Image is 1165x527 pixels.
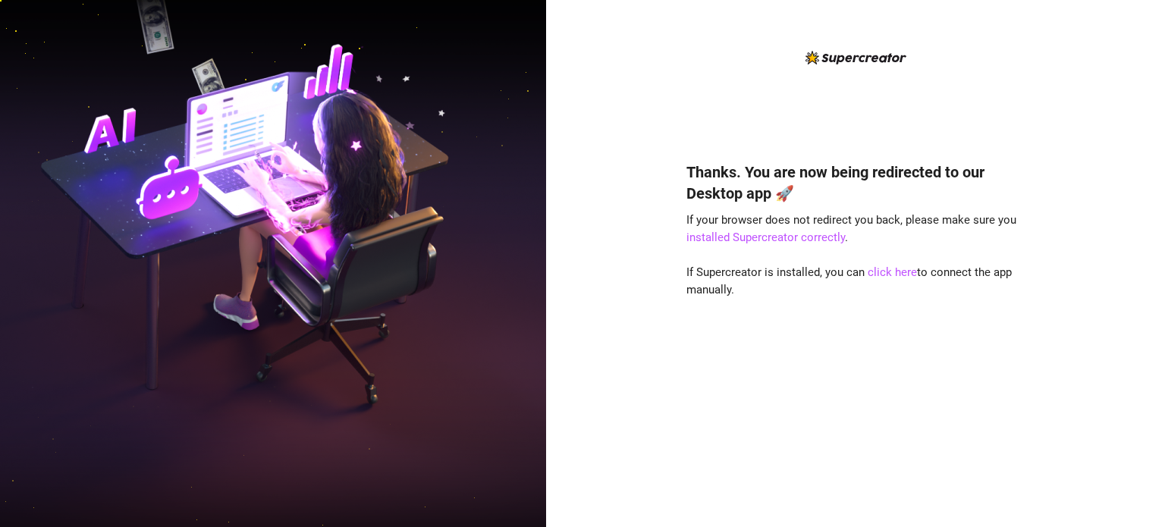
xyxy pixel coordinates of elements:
h4: Thanks. You are now being redirected to our Desktop app 🚀 [686,162,1025,204]
span: If Supercreator is installed, you can to connect the app manually. [686,265,1012,297]
a: click here [868,265,917,279]
span: If your browser does not redirect you back, please make sure you . [686,213,1016,245]
img: logo-BBDzfeDw.svg [805,51,906,64]
a: installed Supercreator correctly [686,231,845,244]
